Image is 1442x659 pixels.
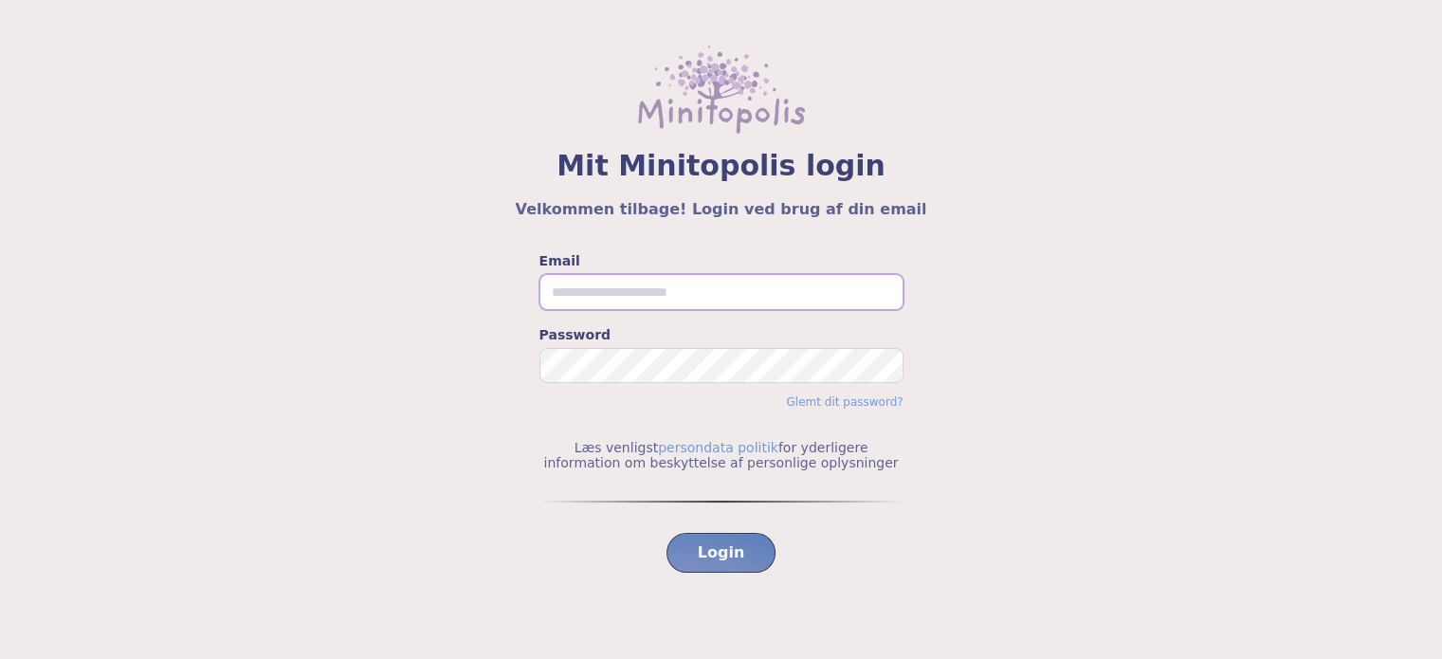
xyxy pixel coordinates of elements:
[46,149,1396,183] span: Mit Minitopolis login
[539,325,904,344] label: Password
[539,251,904,270] label: Email
[786,395,903,409] a: Glemt dit password?
[658,440,778,455] a: persondata politik
[539,440,904,470] p: Læs venligst for yderligere information om beskyttelse af personlige oplysninger
[698,541,745,564] span: Login
[666,533,776,573] button: Login
[46,198,1396,221] h5: Velkommen tilbage! Login ved brug af din email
